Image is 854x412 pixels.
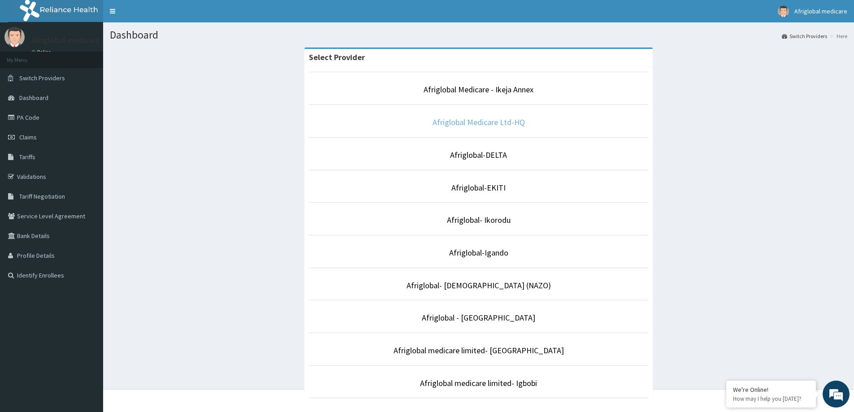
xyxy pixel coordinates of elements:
img: d_794563401_company_1708531726252_794563401 [17,45,36,67]
a: Afriglobal medicare limited- Igbobi [420,378,537,388]
a: Online [31,49,53,55]
img: User Image [778,6,789,17]
div: Minimize live chat window [147,4,169,26]
a: Afriglobal medicare limited- [GEOGRAPHIC_DATA] [394,345,564,356]
span: Dashboard [19,94,48,102]
h1: Dashboard [110,29,847,41]
div: Chat with us now [47,50,151,62]
strong: Select Provider [309,52,365,62]
a: Switch Providers [782,32,827,40]
img: User Image [4,27,25,47]
textarea: Type your message and hit 'Enter' [4,245,171,276]
a: Afriglobal Medicare - Ikeja Annex [424,84,533,95]
span: Switch Providers [19,74,65,82]
p: How may I help you today? [733,395,809,403]
span: Tariffs [19,153,35,161]
a: Afriglobal-EKITI [451,182,506,193]
div: We're Online! [733,386,809,394]
a: Afriglobal Medicare Ltd-HQ [433,117,525,127]
span: We're online! [52,113,124,204]
li: Here [828,32,847,40]
a: Afriglobal-Igando [449,247,508,258]
a: Afriglobal - [GEOGRAPHIC_DATA] [422,312,535,323]
a: Afriglobal- [DEMOGRAPHIC_DATA] (NAZO) [407,280,551,291]
span: Tariff Negotiation [19,192,65,200]
span: Claims [19,133,37,141]
a: Afriglobal-DELTA [450,150,507,160]
span: Afriglobal medicare [794,7,847,15]
a: Afriglobal- Ikorodu [447,215,511,225]
p: Afriglobal medicare [31,36,100,44]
